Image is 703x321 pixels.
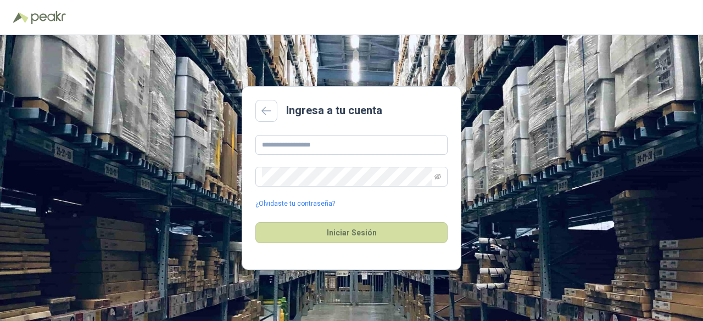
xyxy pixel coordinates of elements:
[286,102,382,119] h2: Ingresa a tu cuenta
[31,11,66,24] img: Peakr
[434,173,441,180] span: eye-invisible
[13,12,29,23] img: Logo
[255,199,335,209] a: ¿Olvidaste tu contraseña?
[255,222,448,243] button: Iniciar Sesión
